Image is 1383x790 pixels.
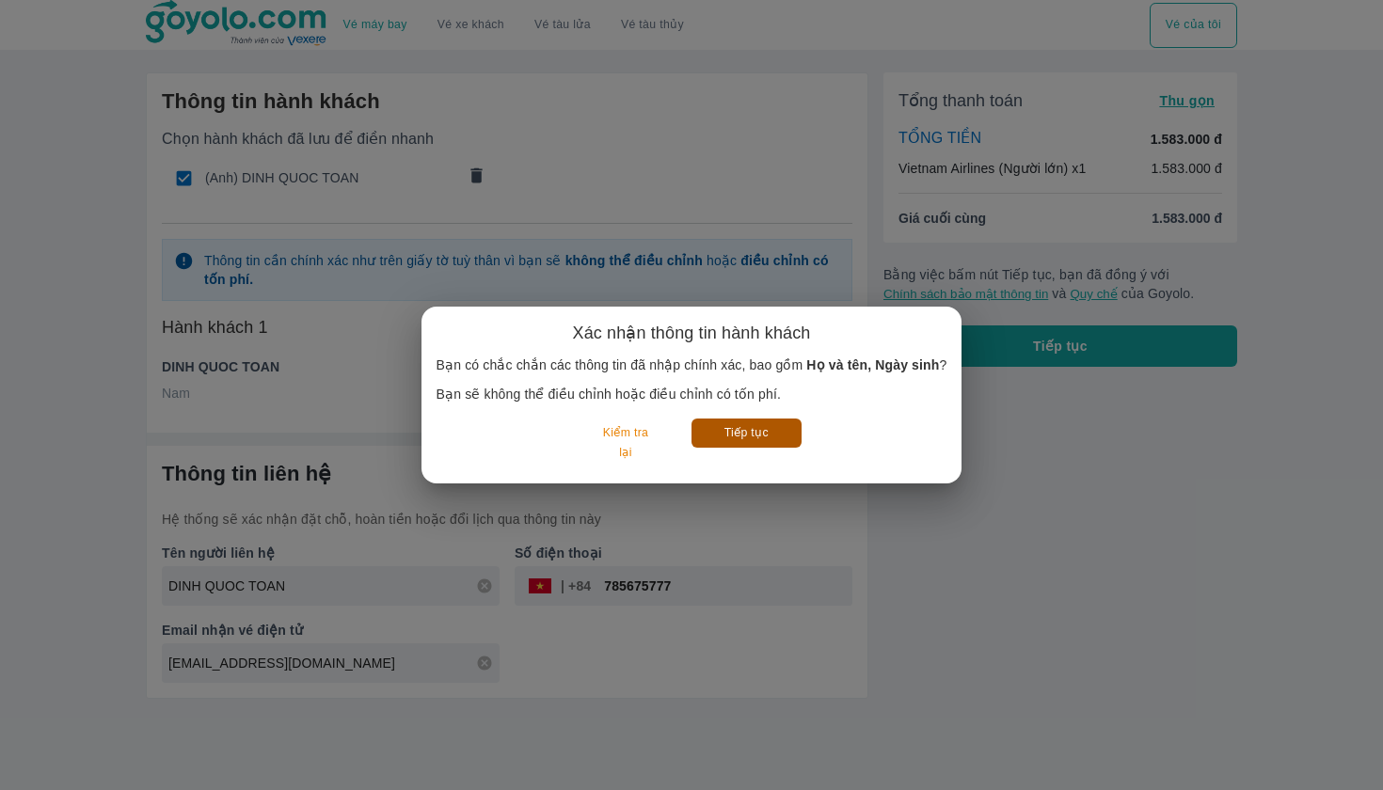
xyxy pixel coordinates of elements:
[806,357,939,372] b: Họ và tên, Ngày sinh
[573,322,811,344] h6: Xác nhận thông tin hành khách
[691,419,802,448] button: Tiếp tục
[437,385,947,403] p: Bạn sẽ không thể điều chỉnh hoặc điều chỉnh có tốn phí.
[581,419,669,468] button: Kiểm tra lại
[437,355,947,374] p: Bạn có chắc chắn các thông tin đã nhập chính xác, bao gồm ?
